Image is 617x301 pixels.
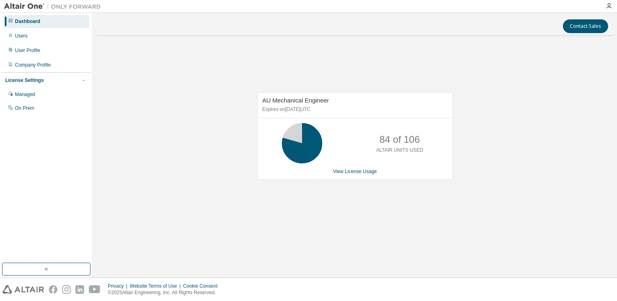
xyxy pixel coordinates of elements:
p: 84 of 106 [380,133,420,146]
div: Privacy [108,283,130,289]
p: Expires on [DATE] UTC [262,106,446,113]
div: User Profile [15,47,40,54]
div: Website Terms of Use [130,283,183,289]
img: Altair One [4,2,105,10]
img: youtube.svg [89,285,101,294]
p: © 2025 Altair Engineering, Inc. All Rights Reserved. [108,289,222,296]
div: Cookie Consent [183,283,222,289]
button: Contact Sales [563,19,608,33]
div: Company Profile [15,62,51,68]
div: Dashboard [15,18,40,25]
a: View License Usage [333,169,377,174]
img: altair_logo.svg [2,285,44,294]
div: Managed [15,91,35,98]
div: License Settings [5,77,44,84]
div: On Prem [15,105,34,111]
span: AU Mechanical Engineer [262,97,329,104]
p: ALTAIR UNITS USED [376,147,423,154]
div: Users [15,33,27,39]
img: facebook.svg [49,285,57,294]
img: linkedin.svg [76,285,84,294]
img: instagram.svg [62,285,71,294]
